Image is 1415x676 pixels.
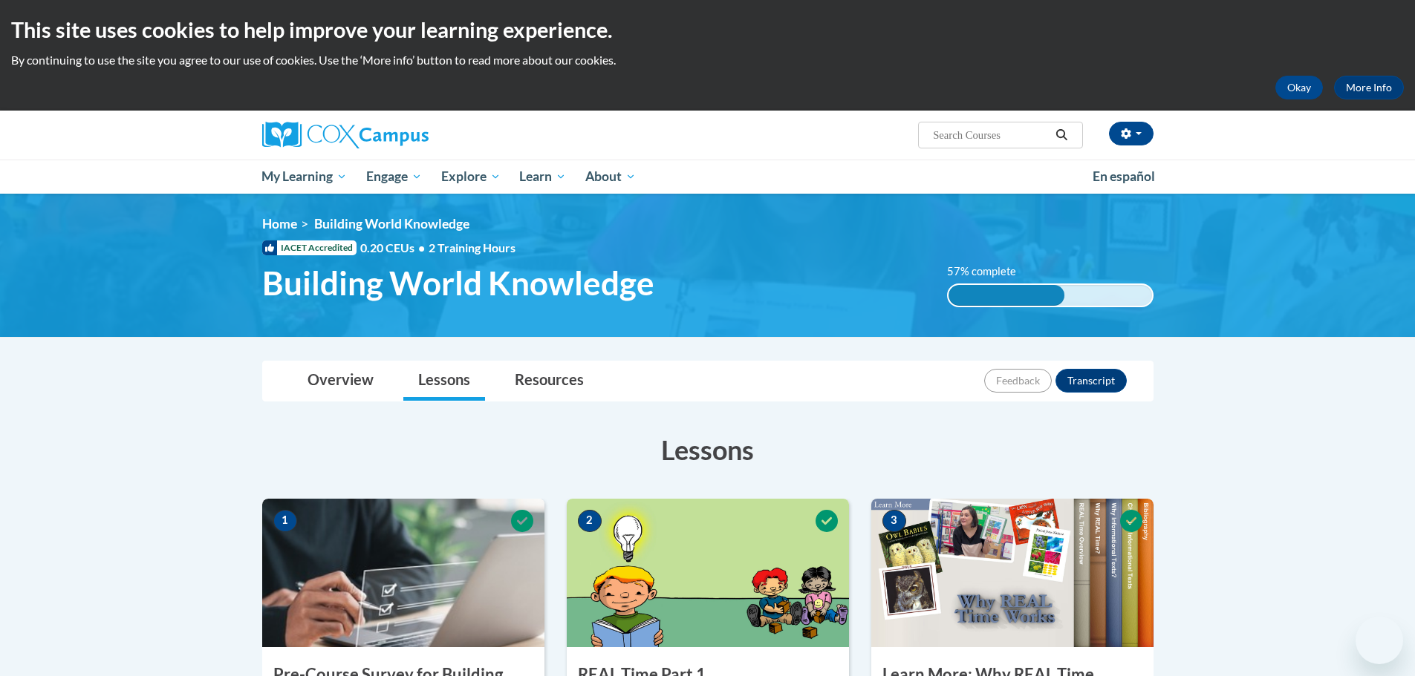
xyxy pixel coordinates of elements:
[403,361,485,401] a: Lessons
[11,15,1404,45] h2: This site uses cookies to help improve your learning experience.
[262,263,654,303] span: Building World Knowledge
[262,122,544,148] a: Cox Campus
[576,160,645,194] a: About
[882,510,906,532] span: 3
[871,499,1154,647] img: Course Image
[357,160,432,194] a: Engage
[949,285,1064,306] div: 57% complete
[262,240,357,255] span: IACET Accredited
[1055,369,1127,393] button: Transcript
[1109,122,1154,145] button: Account Settings
[441,168,501,186] span: Explore
[262,499,544,647] img: Course Image
[262,122,429,148] img: Cox Campus
[261,168,347,186] span: My Learning
[567,499,849,647] img: Course Image
[1083,161,1165,192] a: En español
[293,361,388,401] a: Overview
[262,216,297,232] a: Home
[432,160,510,194] a: Explore
[253,160,357,194] a: My Learning
[931,126,1050,144] input: Search Courses
[262,431,1154,468] h3: Lessons
[1334,76,1404,99] a: More Info
[500,361,599,401] a: Resources
[273,510,297,532] span: 1
[418,240,425,255] span: •
[314,216,469,232] span: Building World Knowledge
[366,168,422,186] span: Engage
[240,160,1176,194] div: Main menu
[1050,126,1073,144] button: Search
[510,160,576,194] a: Learn
[585,168,636,186] span: About
[578,510,602,532] span: 2
[360,240,429,256] span: 0.20 CEUs
[429,240,515,255] span: 2 Training Hours
[519,168,566,186] span: Learn
[1093,168,1155,184] span: En español
[1356,617,1403,664] iframe: Button to launch messaging window
[1275,76,1323,99] button: Okay
[947,263,1032,280] label: 57% complete
[984,369,1052,393] button: Feedback
[11,52,1404,68] p: By continuing to use the site you agree to our use of cookies. Use the ‘More info’ button to read...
